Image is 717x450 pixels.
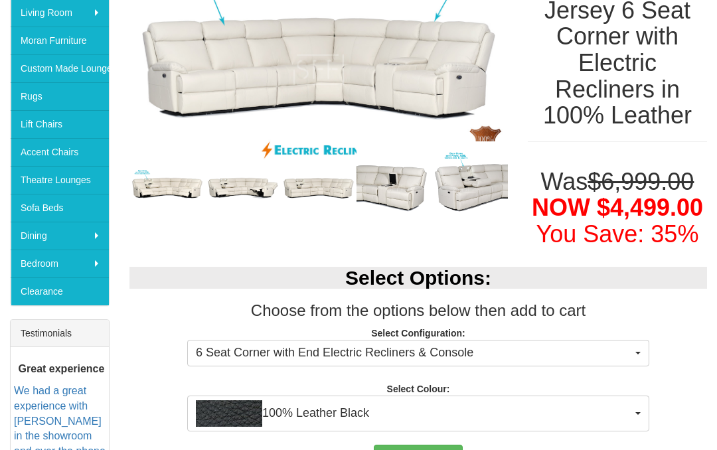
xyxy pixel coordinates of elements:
[11,138,109,166] a: Accent Chairs
[11,27,109,54] a: Moran Furniture
[11,82,109,110] a: Rugs
[11,250,109,277] a: Bedroom
[11,277,109,305] a: Clearance
[345,267,491,289] b: Select Options:
[11,110,109,138] a: Lift Chairs
[187,396,649,431] button: 100% Leather Black100% Leather Black
[11,222,109,250] a: Dining
[536,220,699,248] font: You Save: 35%
[19,363,105,374] b: Great experience
[11,166,109,194] a: Theatre Lounges
[11,320,109,347] div: Testimonials
[196,400,262,427] img: 100% Leather Black
[528,169,707,248] h1: Was
[532,194,703,221] span: NOW $4,499.00
[129,302,707,319] h3: Choose from the options below then add to cart
[588,168,694,195] del: $6,999.00
[11,54,109,82] a: Custom Made Lounges
[196,344,632,362] span: 6 Seat Corner with End Electric Recliners & Console
[187,340,649,366] button: 6 Seat Corner with End Electric Recliners & Console
[196,400,632,427] span: 100% Leather Black
[371,328,465,338] strong: Select Configuration:
[11,194,109,222] a: Sofa Beds
[387,384,450,394] strong: Select Colour:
